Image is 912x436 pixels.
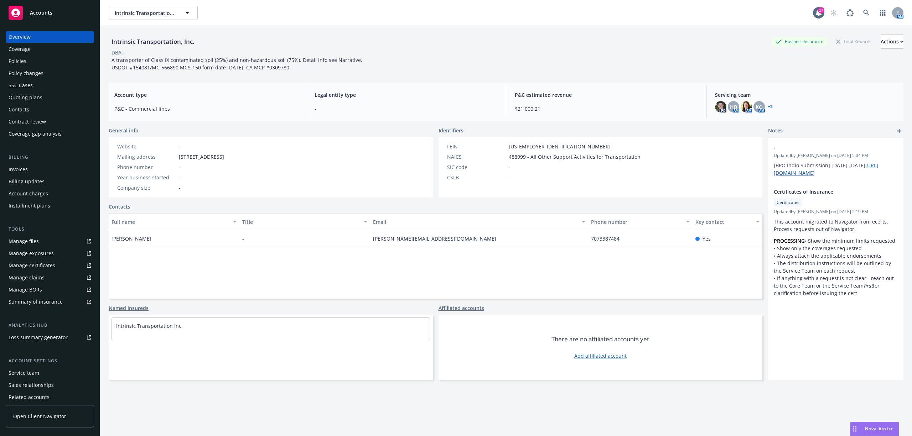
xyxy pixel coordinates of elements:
[109,304,149,312] a: Named insureds
[588,213,693,230] button: Phone number
[509,153,641,161] span: 488999 - All Other Support Activities for Transportation
[756,103,763,111] span: KO
[115,9,176,17] span: Intrinsic Transportation, Inc.
[109,127,139,134] span: General info
[9,31,31,43] div: Overview
[9,260,55,271] div: Manage certificates
[574,352,627,359] a: Add affiliated account
[591,235,625,242] a: 7073387484
[179,184,181,191] span: -
[515,91,698,99] span: P&C estimated revenue
[774,218,898,233] p: This account migrated to Navigator from ecerts. Process requests out of Navigator.
[895,127,903,135] a: add
[703,235,711,242] span: Yes
[112,49,125,56] div: DBA: -
[9,200,50,211] div: Installment plans
[9,104,29,115] div: Contacts
[447,153,506,161] div: NAICS
[730,103,737,111] span: HB
[9,176,45,187] div: Billing updates
[9,272,45,283] div: Manage claims
[9,43,31,55] div: Coverage
[447,143,506,150] div: FEIN
[768,138,903,182] div: -Updatedby [PERSON_NAME] on [DATE] 5:04 PM[BPO Indio Submission] [DATE]-[DATE][URL][DOMAIN_NAME]
[6,176,94,187] a: Billing updates
[9,92,42,103] div: Quoting plans
[818,7,824,14] div: 17
[109,6,198,20] button: Intrinsic Transportation, Inc.
[439,127,463,134] span: Identifiers
[239,213,370,230] button: Title
[6,392,94,403] a: Related accounts
[777,199,799,206] span: Certificates
[9,236,39,247] div: Manage files
[6,68,94,79] a: Policy changes
[715,91,898,99] span: Servicing team
[373,235,502,242] a: [PERSON_NAME][EMAIL_ADDRESS][DOMAIN_NAME]
[551,335,649,343] span: There are no affiliated accounts yet
[242,218,359,226] div: Title
[6,272,94,283] a: Manage claims
[772,37,827,46] div: Business Insurance
[447,174,506,181] div: CSLB
[109,213,239,230] button: Full name
[774,237,805,244] strong: PROCESSING
[112,218,229,226] div: Full name
[6,284,94,295] a: Manage BORs
[509,174,511,181] span: -
[715,101,726,112] img: photo
[6,379,94,391] a: Sales relationships
[864,282,873,289] em: first
[117,143,176,150] div: Website
[6,116,94,127] a: Contract review
[9,392,50,403] div: Related accounts
[117,184,176,191] div: Company size
[9,188,48,199] div: Account charges
[515,105,698,112] span: $21,000.21
[439,304,484,312] a: Affiliated accounts
[6,357,94,364] div: Account settings
[6,248,94,259] a: Manage exposures
[179,153,224,161] span: [STREET_ADDRESS]
[774,209,898,215] span: Updated by [PERSON_NAME] on [DATE] 2:19 PM
[13,413,66,420] span: Open Client Navigator
[9,379,54,391] div: Sales relationships
[109,203,130,210] a: Contacts
[117,174,176,181] div: Year business started
[6,154,94,161] div: Billing
[695,218,752,226] div: Key contact
[117,153,176,161] div: Mailing address
[509,143,611,150] span: [US_EMPLOYER_IDENTIFICATION_NUMBER]
[768,105,773,109] a: +2
[179,174,181,181] span: -
[859,6,874,20] a: Search
[9,68,43,79] div: Policy changes
[116,322,183,329] a: Intrinsic Transportation Inc.
[447,163,506,171] div: SIC code
[879,188,888,196] a: edit
[6,332,94,343] a: Loss summary generator
[6,31,94,43] a: Overview
[6,260,94,271] a: Manage certificates
[114,91,297,99] span: Account type
[693,213,762,230] button: Key contact
[876,6,890,20] a: Switch app
[768,182,903,303] div: Certificates of InsuranceCertificatesUpdatedby [PERSON_NAME] on [DATE] 2:19 PMThis account migrat...
[9,248,54,259] div: Manage exposures
[9,128,62,140] div: Coverage gap analysis
[889,144,898,152] a: remove
[6,80,94,91] a: SSC Cases
[315,91,497,99] span: Legal entity type
[741,101,752,112] img: photo
[881,35,903,49] button: Actions
[6,56,94,67] a: Policies
[6,92,94,103] a: Quoting plans
[373,218,577,226] div: Email
[9,296,63,308] div: Summary of insurance
[774,152,898,159] span: Updated by [PERSON_NAME] on [DATE] 5:04 PM
[370,213,588,230] button: Email
[109,37,197,46] div: Intrinsic Transportation, Inc.
[6,236,94,247] a: Manage files
[6,188,94,199] a: Account charges
[881,35,903,48] div: Actions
